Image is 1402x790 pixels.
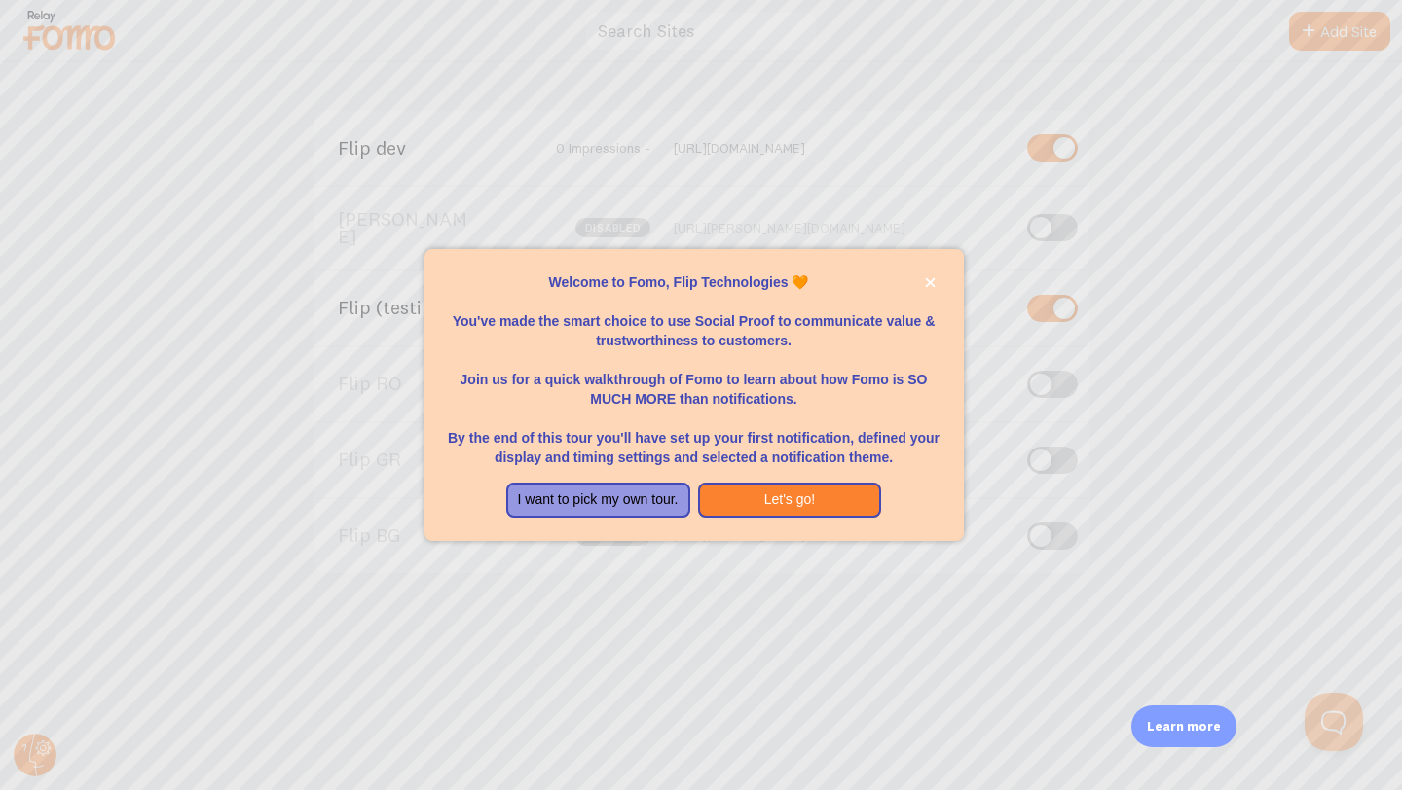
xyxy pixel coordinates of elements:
button: Let's go! [698,483,882,518]
div: Welcome to Fomo, Flip Technologies 🧡You&amp;#39;ve made the smart choice to use Social Proof to c... [424,249,964,541]
p: You've made the smart choice to use Social Proof to communicate value & trustworthiness to custom... [448,292,941,350]
p: Join us for a quick walkthrough of Fomo to learn about how Fomo is SO MUCH MORE than notifications. [448,350,941,409]
div: Learn more [1131,705,1236,747]
button: I want to pick my own tour. [506,483,690,518]
p: By the end of this tour you'll have set up your first notification, defined your display and timi... [448,409,941,467]
p: Welcome to Fomo, Flip Technologies 🧡 [448,272,941,292]
p: Learn more [1147,717,1221,736]
button: close, [920,272,941,293]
